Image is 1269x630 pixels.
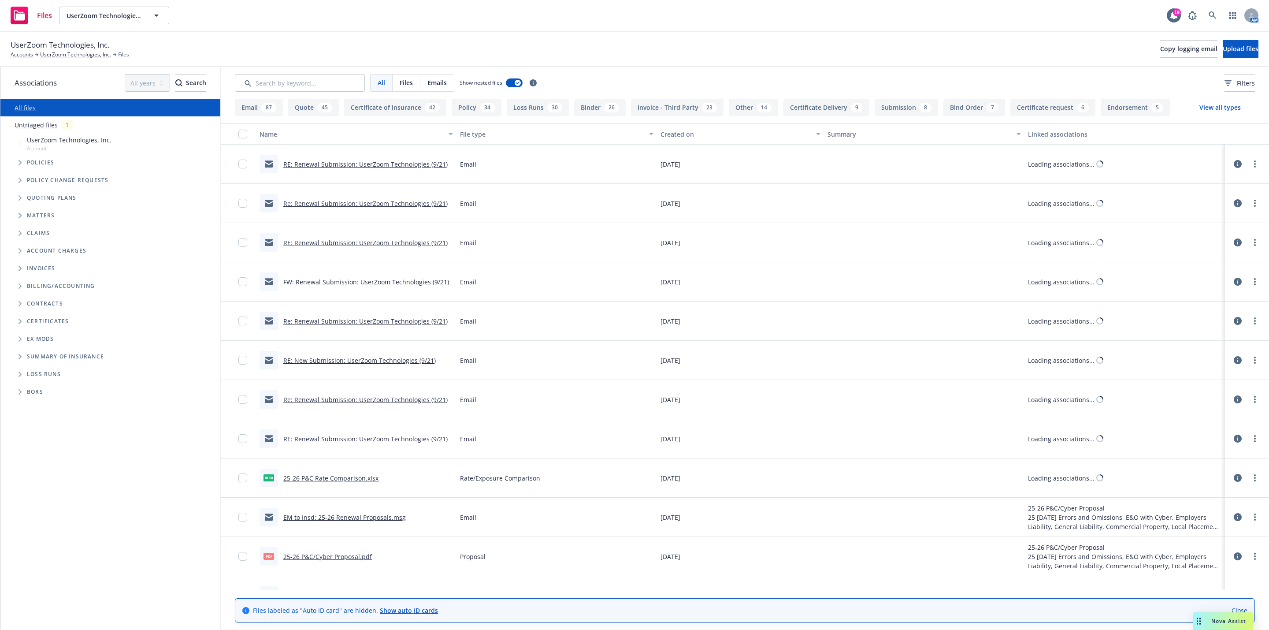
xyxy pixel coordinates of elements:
div: 23 [702,103,717,112]
span: Summary of insurance [27,354,104,359]
span: UserZoom Technologies, Inc. [27,135,111,145]
svg: Search [175,79,182,86]
a: more [1250,512,1260,522]
div: 42 [425,103,440,112]
button: Created on [657,123,824,145]
a: RE: Renewal Submission: UserZoom Technologies (9/21) [283,160,448,168]
input: Toggle Row Selected [238,317,247,325]
span: Certificates [27,319,69,324]
button: SearchSearch [175,74,206,92]
a: EM to Insd: 25-26 Renewal Proposals.msg [283,513,406,522]
span: Matters [27,213,55,218]
span: Quoting plans [27,195,77,201]
div: Loading associations... [1028,277,1095,287]
a: Show auto ID cards [380,606,438,615]
div: 34 [480,103,495,112]
div: 9 [851,103,863,112]
button: Summary [824,123,1024,145]
button: Certificate of insurance [344,99,446,116]
input: Toggle Row Selected [238,473,247,482]
button: Invoice - Third Party [631,99,724,116]
span: Claims [27,231,50,236]
a: more [1250,316,1260,326]
input: Toggle Row Selected [238,277,247,286]
span: Filters [1224,78,1255,88]
a: more [1250,473,1260,483]
span: UserZoom Technologies, Inc. [11,39,109,51]
span: [DATE] [660,238,680,247]
span: [DATE] [660,199,680,208]
a: RE: Renewal Submission: UserZoom Technologies (9/21) [283,239,448,247]
span: [DATE] [660,552,680,561]
div: Loading associations... [1028,434,1095,444]
span: Account charges [27,248,86,253]
div: Loading associations... [1028,160,1095,169]
button: Bind Order [943,99,1005,116]
div: Created on [660,130,811,139]
div: Drag to move [1193,612,1204,630]
span: Policy change requests [27,178,108,183]
button: Other [729,99,778,116]
span: Email [460,199,476,208]
span: Rate/Exposure Comparison [460,473,540,483]
div: Linked associations [1028,130,1221,139]
span: Files [118,51,129,59]
div: 25-26 P&C/Cyber Proposal [1028,543,1221,552]
span: Files [400,78,413,87]
span: Policies [27,160,55,165]
input: Toggle Row Selected [238,160,247,168]
a: more [1250,433,1260,444]
span: Email [460,277,476,287]
a: Close [1232,606,1247,615]
span: [DATE] [660,513,680,522]
a: more [1250,159,1260,169]
span: Show nested files [460,79,502,86]
a: Untriaged files [15,120,58,130]
div: Summary [827,130,1011,139]
button: UserZoom Technologies, Inc. [59,7,169,24]
div: Loading associations... [1028,238,1095,247]
input: Toggle Row Selected [238,552,247,561]
a: 25-26 P&C/Cyber Proposal.pdf [283,552,372,561]
span: Filters [1237,78,1255,88]
div: 26 [604,103,619,112]
div: Search [175,75,206,91]
span: Contracts [27,301,63,306]
div: 8 [920,103,931,112]
div: 7 [987,103,998,112]
span: Email [460,238,476,247]
span: Invoices [27,266,56,271]
a: Re: Renewal Submission: UserZoom Technologies (9/21) [283,395,448,404]
a: 25-26 P&C Rate Comparison.xlsx [283,474,378,482]
button: Copy logging email [1160,40,1217,58]
span: All [378,78,385,87]
div: Folder Tree Example [0,277,220,401]
span: [DATE] [660,160,680,169]
div: Loading associations... [1028,473,1095,483]
a: more [1250,394,1260,405]
div: 6 [1077,103,1089,112]
button: View all types [1185,99,1255,116]
button: Endorsement [1101,99,1170,116]
div: 1 [61,120,73,130]
button: Loss Runs [507,99,569,116]
div: Loading associations... [1028,317,1095,326]
div: 5 [1151,103,1163,112]
span: Files [37,12,52,19]
button: Nova Assist [1193,612,1253,630]
button: Name [256,123,456,145]
a: more [1250,276,1260,287]
div: 25 [DATE] Errors and Omissions, E&O with Cyber, Employers Liability, General Liability, Commercia... [1028,552,1221,570]
span: [DATE] [660,395,680,404]
input: Select all [238,130,247,138]
input: Toggle Row Selected [238,434,247,443]
span: Account [27,145,111,152]
span: Email [460,513,476,522]
span: Loss Runs [27,372,61,377]
div: 45 [317,103,332,112]
span: Upload files [1223,45,1258,53]
a: Search [1204,7,1221,24]
a: Switch app [1224,7,1242,24]
span: [DATE] [660,434,680,444]
a: Files [7,3,56,28]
